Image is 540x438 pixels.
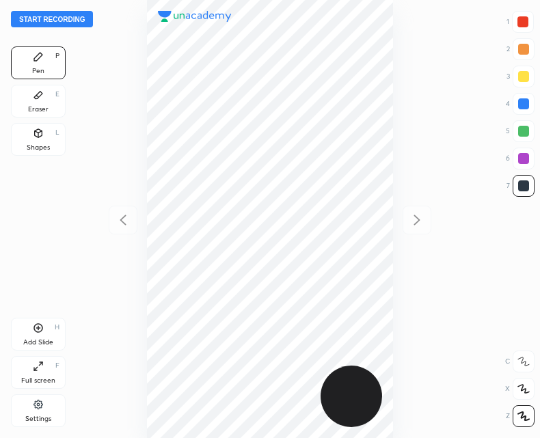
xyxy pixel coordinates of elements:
div: Add Slide [23,339,53,346]
img: logo.38c385cc.svg [158,11,232,22]
div: X [505,378,535,400]
div: 4 [506,93,535,115]
div: 3 [507,66,535,87]
div: Z [506,405,535,427]
div: Shapes [27,144,50,151]
div: Settings [25,415,51,422]
div: P [55,53,59,59]
div: L [55,129,59,136]
div: Eraser [28,106,49,113]
div: H [55,324,59,331]
div: Pen [32,68,44,74]
div: 2 [507,38,535,60]
div: C [505,351,535,372]
button: Start recording [11,11,93,27]
div: 5 [506,120,535,142]
div: 7 [507,175,535,197]
div: E [55,91,59,98]
div: 1 [507,11,534,33]
div: 6 [506,148,535,169]
div: Full screen [21,377,55,384]
div: F [55,362,59,369]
